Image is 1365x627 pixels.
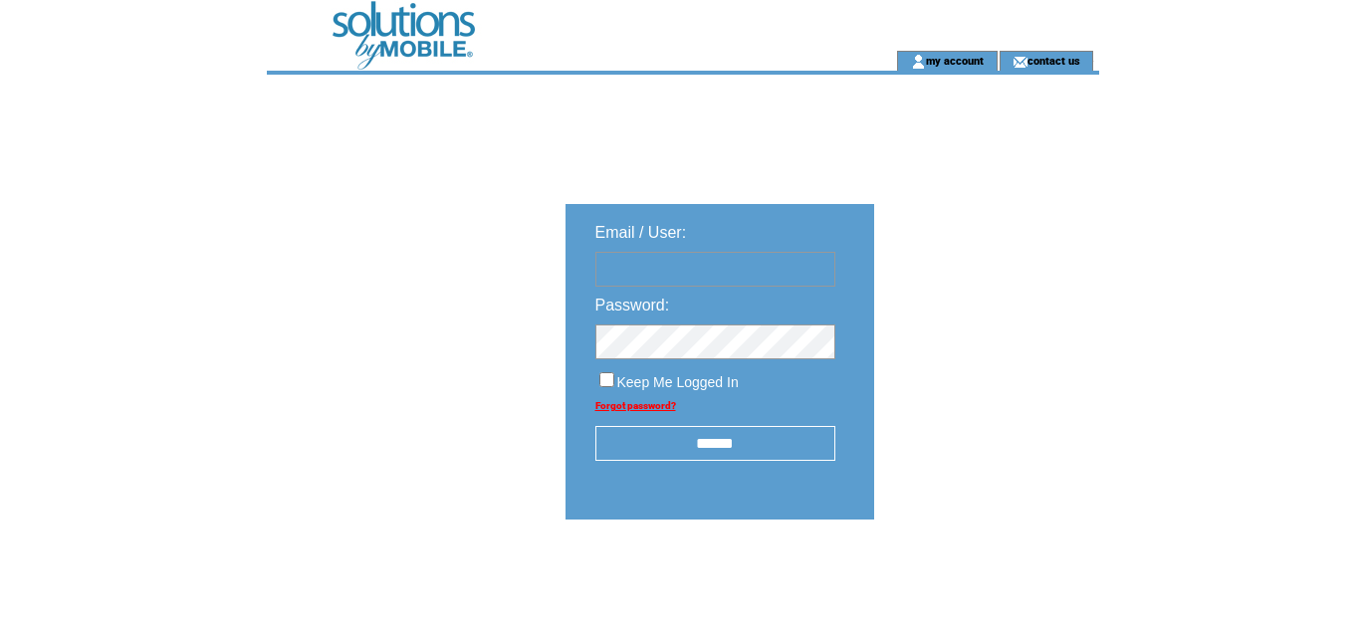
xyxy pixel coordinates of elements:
[595,400,676,411] a: Forgot password?
[911,54,926,70] img: account_icon.gif
[595,224,687,241] span: Email / User:
[1027,54,1080,67] a: contact us
[1013,54,1027,70] img: contact_us_icon.gif
[617,374,739,390] span: Keep Me Logged In
[932,569,1031,594] img: transparent.png
[926,54,984,67] a: my account
[595,297,670,313] span: Password:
